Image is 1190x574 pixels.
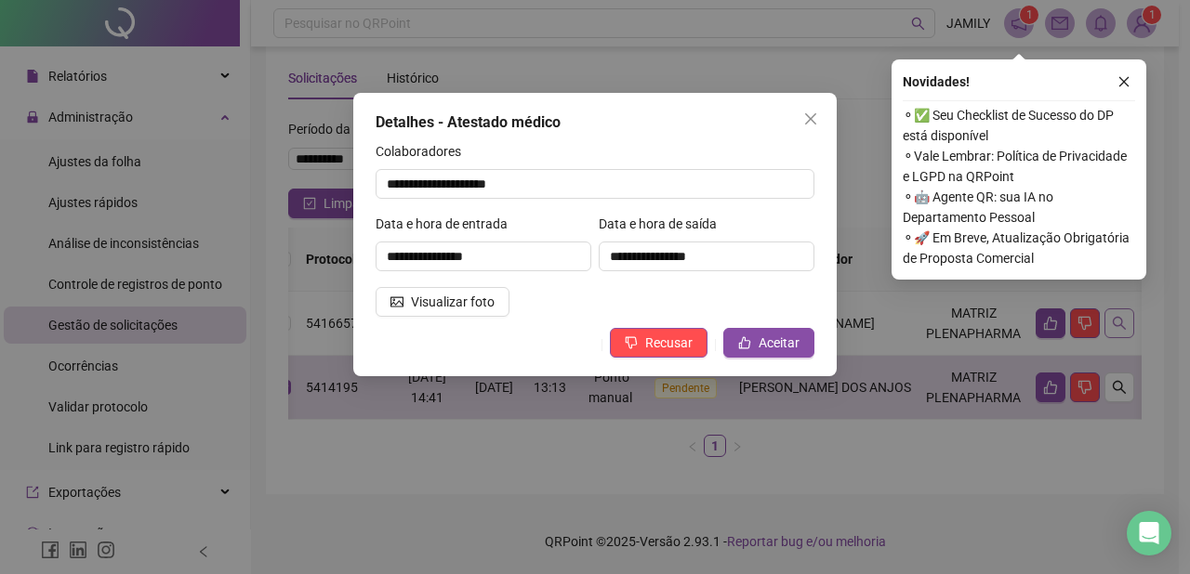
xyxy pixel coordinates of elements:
label: Colaboradores [376,141,473,162]
button: Recusar [610,328,707,358]
span: ⚬ Vale Lembrar: Política de Privacidade e LGPD na QRPoint [903,146,1135,187]
button: Close [796,104,826,134]
span: picture [390,295,403,308]
div: Open Intercom Messenger [1127,511,1171,555]
span: ⚬ 🚀 Em Breve, Atualização Obrigatória de Proposta Comercial [903,228,1135,268]
span: Novidades ! [903,72,970,92]
span: like [738,336,751,349]
label: Data e hora de entrada [376,214,520,234]
span: close [1117,75,1130,88]
span: close [803,111,818,126]
span: ⚬ ✅ Seu Checklist de Sucesso do DP está disponível [903,105,1135,146]
span: Recusar [645,333,693,353]
span: Visualizar foto [411,292,495,312]
span: Aceitar [759,333,800,353]
span: dislike [625,336,638,349]
div: Detalhes - Atestado médico [376,111,814,134]
button: Aceitar [723,328,814,358]
span: ⚬ 🤖 Agente QR: sua IA no Departamento Pessoal [903,187,1135,228]
button: Visualizar foto [376,287,509,317]
label: Data e hora de saída [599,214,729,234]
